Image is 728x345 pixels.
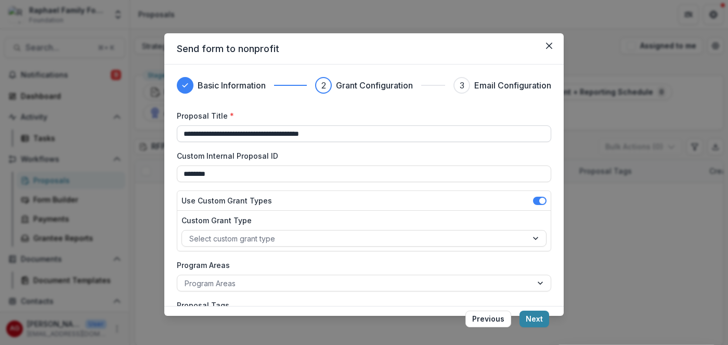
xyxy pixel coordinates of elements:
[177,300,545,311] label: Proposal Tags
[181,195,272,206] label: Use Custom Grant Types
[474,79,551,92] h3: Email Configuration
[519,311,549,327] button: Next
[460,79,464,92] div: 3
[164,33,564,65] header: Send form to nonprofit
[198,79,266,92] h3: Basic Information
[177,77,551,94] div: Progress
[336,79,413,92] h3: Grant Configuration
[177,260,545,271] label: Program Areas
[177,110,545,121] label: Proposal Title
[541,37,557,54] button: Close
[181,215,540,226] label: Custom Grant Type
[465,311,511,327] button: Previous
[321,79,326,92] div: 2
[177,150,545,161] label: Custom Internal Proposal ID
